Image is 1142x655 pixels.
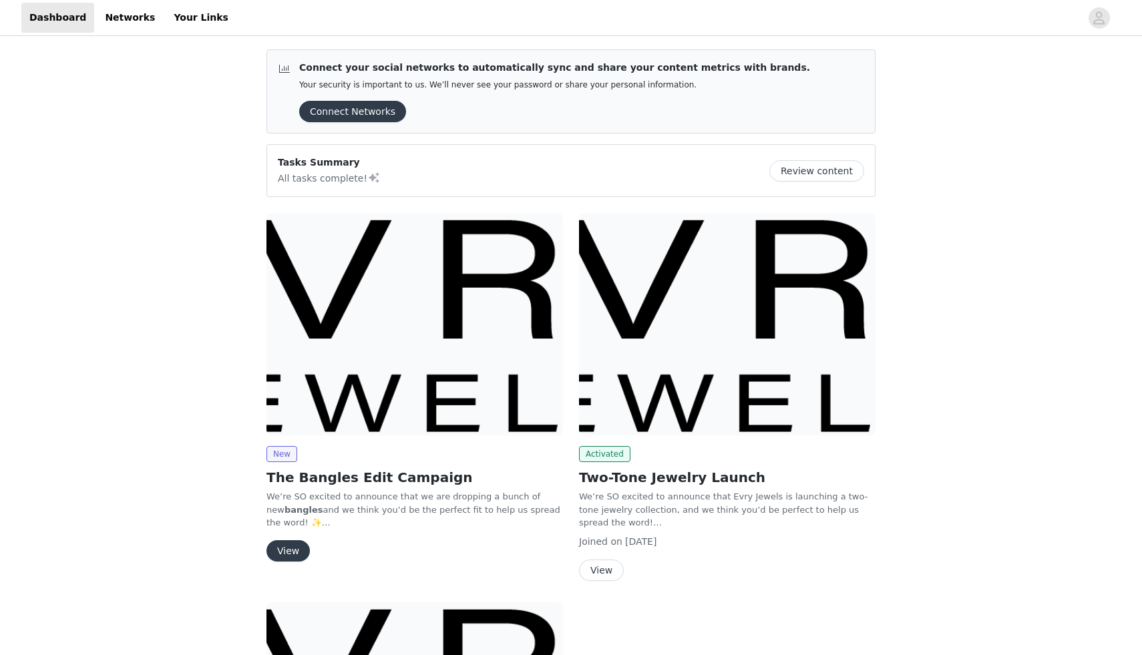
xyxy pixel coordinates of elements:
[266,540,310,562] button: View
[166,3,236,33] a: Your Links
[579,446,630,462] span: Activated
[625,536,656,547] span: [DATE]
[579,566,624,576] a: View
[284,505,323,515] strong: bangles
[266,490,563,529] p: We’re SO excited to announce that we are dropping a bunch of new and we think you’d be the perfec...
[266,446,297,462] span: New
[278,156,381,170] p: Tasks Summary
[266,467,563,487] h2: The Bangles Edit Campaign
[266,213,563,435] img: Evry Jewels
[278,170,381,186] p: All tasks complete!
[579,490,876,529] p: We’re SO excited to announce that Evry Jewels is launching a two-tone jewelry collection, and we ...
[299,61,810,75] p: Connect your social networks to automatically sync and share your content metrics with brands.
[299,80,810,90] p: Your security is important to us. We’ll never see your password or share your personal information.
[579,536,622,547] span: Joined on
[97,3,163,33] a: Networks
[579,467,876,487] h2: Two-Tone Jewelry Launch
[21,3,94,33] a: Dashboard
[1093,7,1105,29] div: avatar
[579,560,624,581] button: View
[769,160,864,182] button: Review content
[579,213,876,435] img: Evry Jewels
[266,546,310,556] a: View
[299,101,406,122] button: Connect Networks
